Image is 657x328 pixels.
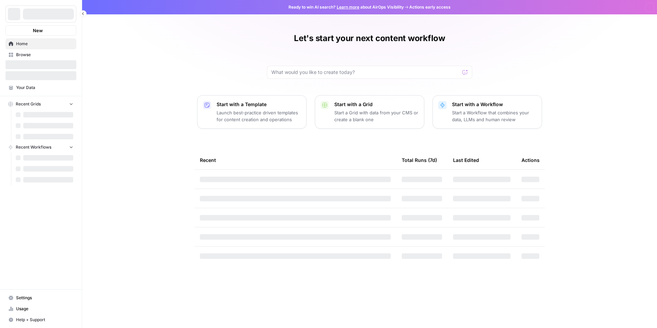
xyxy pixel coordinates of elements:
span: Your Data [16,85,73,91]
button: Recent Workflows [5,142,76,152]
a: Usage [5,303,76,314]
span: New [33,27,43,34]
span: Actions early access [409,4,451,10]
span: Ready to win AI search? about AirOps Visibility [288,4,404,10]
p: Start a Grid with data from your CMS or create a blank one [334,109,418,123]
div: Total Runs (7d) [402,151,437,169]
a: Home [5,38,76,49]
a: Browse [5,49,76,60]
div: Actions [521,151,540,169]
button: Start with a WorkflowStart a Workflow that combines your data, LLMs and human review [433,95,542,129]
button: Start with a GridStart a Grid with data from your CMS or create a blank one [315,95,424,129]
button: Start with a TemplateLaunch best-practice driven templates for content creation and operations [197,95,307,129]
p: Launch best-practice driven templates for content creation and operations [217,109,301,123]
div: Recent [200,151,391,169]
button: Recent Grids [5,99,76,109]
p: Start a Workflow that combines your data, LLMs and human review [452,109,536,123]
span: Browse [16,52,73,58]
span: Usage [16,306,73,312]
p: Start with a Grid [334,101,418,108]
span: Recent Grids [16,101,41,107]
a: Settings [5,292,76,303]
input: What would you like to create today? [271,69,460,76]
p: Start with a Template [217,101,301,108]
p: Start with a Workflow [452,101,536,108]
div: Last Edited [453,151,479,169]
button: New [5,25,76,36]
h1: Let's start your next content workflow [294,33,445,44]
a: Your Data [5,82,76,93]
button: Help + Support [5,314,76,325]
span: Home [16,41,73,47]
span: Settings [16,295,73,301]
span: Recent Workflows [16,144,51,150]
a: Learn more [337,4,359,10]
span: Help + Support [16,317,73,323]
